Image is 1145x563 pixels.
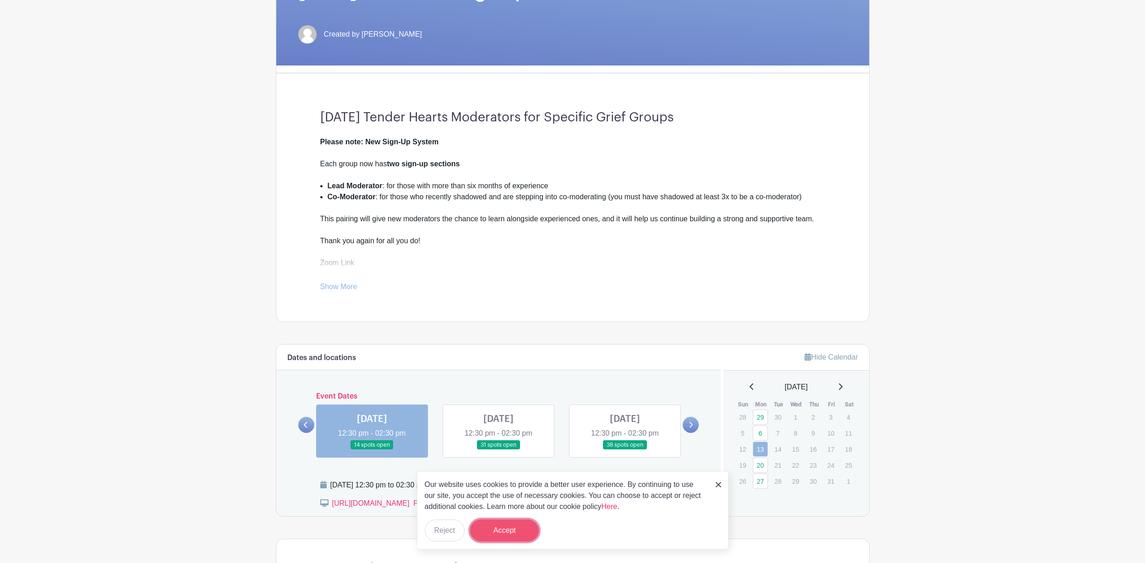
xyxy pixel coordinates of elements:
p: 17 [823,442,838,456]
p: 26 [735,474,750,488]
th: Sun [734,400,752,409]
button: Reject [425,519,465,541]
a: 27 [753,474,768,489]
p: 5 [735,426,750,440]
a: Hide Calendar [805,353,858,361]
img: default-ce2991bfa6775e67f084385cd625a349d9dcbb7a52a09fb2fda1e96e2d18dcdb.png [298,25,317,44]
p: 11 [841,426,856,440]
button: Accept [470,519,539,541]
a: 6 [753,426,768,441]
p: 8 [788,426,803,440]
div: Each group now has [320,159,825,180]
p: 12 [735,442,750,456]
p: 30 [805,474,821,488]
a: [URL][DOMAIN_NAME] [320,270,398,278]
p: 30 [770,410,785,424]
p: 25 [841,458,856,472]
p: 24 [823,458,838,472]
h6: Event Dates [314,392,683,401]
p: 19 [735,458,750,472]
p: 4 [841,410,856,424]
div: This pairing will give new moderators the chance to learn alongside experienced ones, and it will... [320,213,825,290]
p: 14 [770,442,785,456]
strong: Please note: New Sign-Up System [320,138,439,146]
a: 13 [753,442,768,457]
th: Thu [805,400,823,409]
p: 9 [805,426,821,440]
p: 21 [770,458,785,472]
th: Wed [788,400,805,409]
strong: Lead Moderator [328,182,383,190]
a: [URL][DOMAIN_NAME] Passcode 603935 [332,499,474,507]
p: 28 [770,474,785,488]
p: 29 [788,474,803,488]
div: [DATE] 12:30 pm to 02:30 pm [330,480,640,491]
a: 20 [753,458,768,473]
p: 10 [823,426,838,440]
strong: Co-Moderator [328,193,376,201]
p: 22 [788,458,803,472]
a: Here [602,503,618,510]
p: 15 [788,442,803,456]
p: 1 [841,474,856,488]
th: Fri [823,400,841,409]
li: : for those who recently shadowed and are stepping into co-moderating (you must have shadowed at ... [328,191,825,213]
p: 23 [805,458,821,472]
p: 1 [788,410,803,424]
p: 28 [735,410,750,424]
span: [DATE] [785,382,808,393]
p: 2 [805,410,821,424]
p: 7 [770,426,785,440]
strong: two sign-up sections [387,160,460,168]
a: 29 [753,410,768,425]
th: Tue [770,400,788,409]
h6: Dates and locations [287,354,356,362]
span: Created by [PERSON_NAME] [324,29,422,40]
li: : for those with more than six months of experience [328,180,825,191]
p: 18 [841,442,856,456]
p: 16 [805,442,821,456]
p: Our website uses cookies to provide a better user experience. By continuing to use our site, you ... [425,479,706,512]
p: 3 [823,410,838,424]
p: 31 [823,474,838,488]
th: Mon [752,400,770,409]
h3: [DATE] Tender Hearts Moderators for Specific Grief Groups [320,110,825,126]
th: Sat [840,400,858,409]
img: close_button-5f87c8562297e5c2d7936805f587ecaba9071eb48480494691a3f1689db116b3.svg [716,482,721,487]
a: Show More [320,283,357,294]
